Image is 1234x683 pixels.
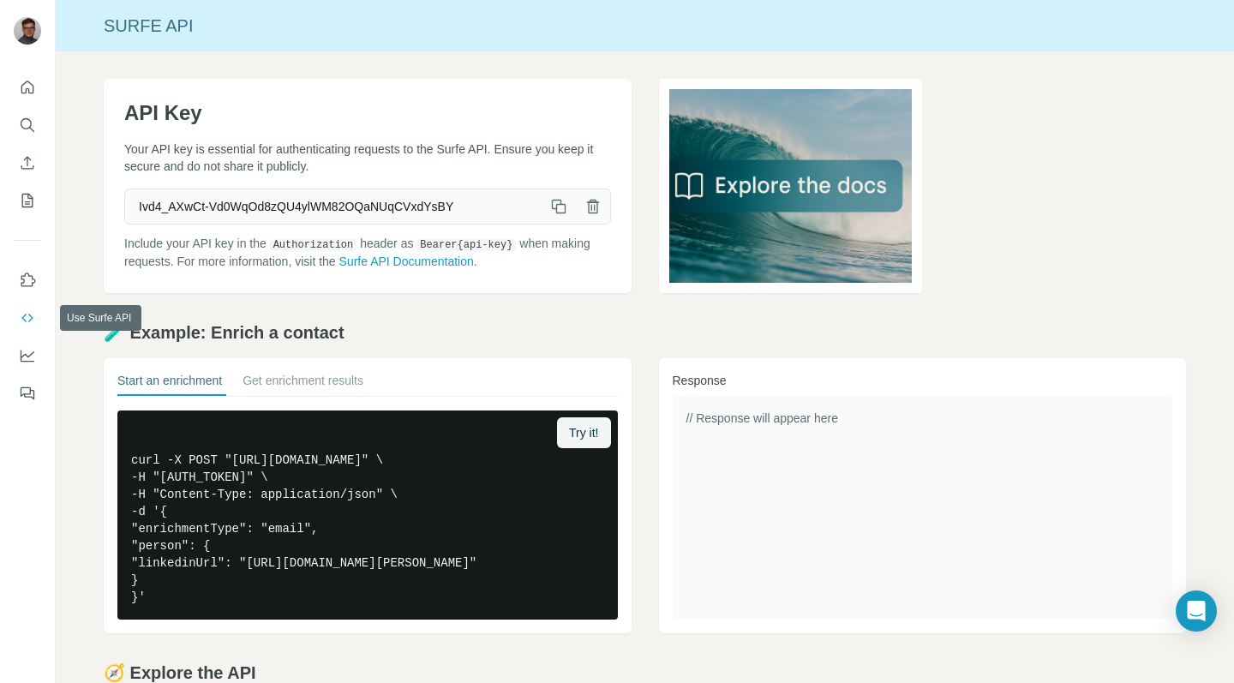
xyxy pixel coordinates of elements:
button: My lists [14,185,41,216]
code: Bearer {api-key} [416,239,516,251]
button: Feedback [14,378,41,409]
code: Authorization [270,239,357,251]
div: Surfe API [56,14,1234,38]
p: Your API key is essential for authenticating requests to the Surfe API. Ensure you keep it secure... [124,141,611,175]
span: // Response will appear here [686,411,838,425]
button: Use Surfe API [14,303,41,333]
p: Include your API key in the header as when making requests. For more information, visit the . [124,235,611,270]
a: Surfe API Documentation [339,255,474,268]
pre: curl -X POST "[URL][DOMAIN_NAME]" \ -H "[AUTH_TOKEN]" \ -H "Content-Type: application/json" \ -d ... [117,410,618,620]
img: Avatar [14,17,41,45]
button: Search [14,110,41,141]
button: Dashboard [14,340,41,371]
button: Enrich CSV [14,147,41,178]
span: Try it! [569,424,598,441]
div: Open Intercom Messenger [1176,590,1217,632]
h2: 🧪 Example: Enrich a contact [104,321,1186,344]
button: Get enrichment results [243,372,363,396]
h3: Response [673,372,1173,389]
h1: API Key [124,99,611,127]
button: Use Surfe on LinkedIn [14,265,41,296]
span: Ivd4_AXwCt-Vd0WqOd8zQU4ylWM82OQaNUqCVxdYsBY [125,191,542,222]
button: Try it! [557,417,610,448]
button: Quick start [14,72,41,103]
button: Start an enrichment [117,372,222,396]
